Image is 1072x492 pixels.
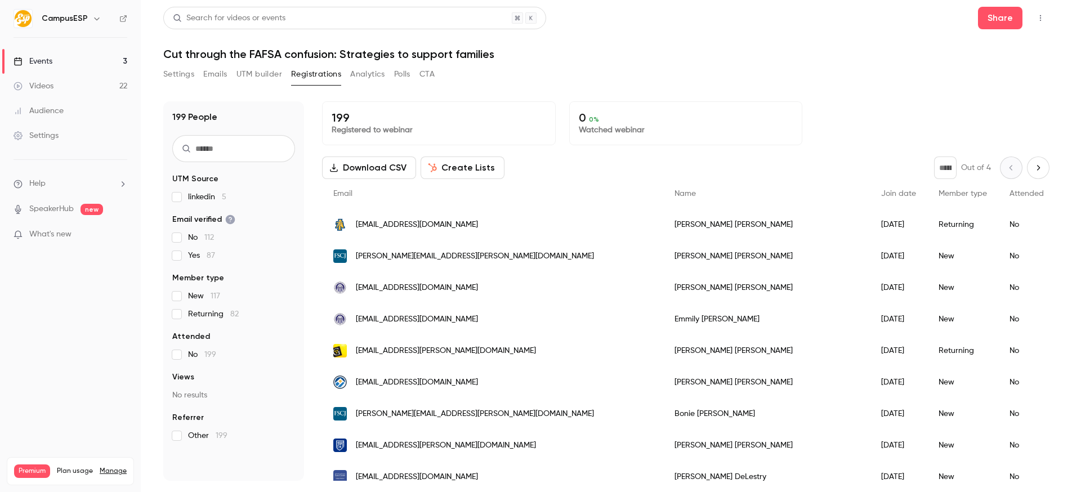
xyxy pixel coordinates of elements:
div: No [998,398,1055,430]
p: 199 [332,111,546,124]
div: [PERSON_NAME] [PERSON_NAME] [663,209,870,240]
button: Polls [394,65,410,83]
div: [DATE] [870,240,927,272]
div: No [998,240,1055,272]
span: 87 [207,252,215,260]
h1: 199 People [172,110,217,124]
img: gustavus.edu [333,344,347,357]
section: facet-groups [172,173,295,441]
li: help-dropdown-opener [14,178,127,190]
span: 82 [230,310,239,318]
button: CTA [419,65,435,83]
div: New [927,303,998,335]
span: Premium [14,464,50,478]
span: new [81,204,103,215]
img: fscj.edu [333,407,347,421]
span: 5 [222,193,226,201]
div: [PERSON_NAME] [PERSON_NAME] [663,240,870,272]
span: Join date [881,190,916,198]
span: New [188,290,220,302]
img: fortlewis.edu [333,375,347,389]
span: [EMAIL_ADDRESS][PERSON_NAME][DOMAIN_NAME] [356,345,536,357]
span: linkedin [188,191,226,203]
span: No [188,232,214,243]
button: Settings [163,65,194,83]
span: Plan usage [57,467,93,476]
span: Email [333,190,352,198]
span: [PERSON_NAME][EMAIL_ADDRESS][PERSON_NAME][DOMAIN_NAME] [356,408,594,420]
button: Create Lists [421,156,504,179]
div: [DATE] [870,272,927,303]
div: Audience [14,105,64,117]
div: New [927,272,998,303]
span: What's new [29,229,72,240]
button: Share [978,7,1022,29]
div: Search for videos or events [173,12,285,24]
span: [EMAIL_ADDRESS][DOMAIN_NAME] [356,471,478,483]
h1: Cut through the FAFSA confusion: Strategies to support families [163,47,1049,61]
div: [DATE] [870,303,927,335]
span: 112 [204,234,214,241]
div: Returning [927,335,998,366]
span: Views [172,372,194,383]
span: Other [188,430,227,441]
div: New [927,430,998,461]
button: Emails [203,65,227,83]
div: [PERSON_NAME] [PERSON_NAME] [663,366,870,398]
div: [DATE] [870,335,927,366]
span: No [188,349,216,360]
span: Referrer [172,412,204,423]
span: Returning [188,308,239,320]
div: [DATE] [870,430,927,461]
span: [EMAIL_ADDRESS][DOMAIN_NAME] [356,377,478,388]
h6: CampusESP [42,13,88,24]
button: Registrations [291,65,341,83]
span: 117 [211,292,220,300]
div: [PERSON_NAME] [PERSON_NAME] [663,430,870,461]
span: Yes [188,250,215,261]
span: Member type [172,272,224,284]
img: longwood.edu [333,281,347,294]
div: New [927,398,998,430]
img: uwec.edu [333,470,347,484]
div: [PERSON_NAME] [PERSON_NAME] [663,272,870,303]
span: Help [29,178,46,190]
div: Emmily [PERSON_NAME] [663,303,870,335]
span: 199 [204,351,216,359]
p: Watched webinar [579,124,793,136]
button: Download CSV [322,156,416,179]
span: [EMAIL_ADDRESS][DOMAIN_NAME] [356,314,478,325]
img: CampusESP [14,10,32,28]
span: Attended [172,331,210,342]
img: fscj.edu [333,249,347,263]
div: No [998,430,1055,461]
button: Next page [1027,156,1049,179]
div: Returning [927,209,998,240]
div: No [998,303,1055,335]
button: UTM builder [236,65,282,83]
span: [PERSON_NAME][EMAIL_ADDRESS][PERSON_NAME][DOMAIN_NAME] [356,251,594,262]
span: Email verified [172,214,235,225]
img: longwood.edu [333,312,347,326]
span: Member type [939,190,987,198]
img: forsythtech.edu [333,439,347,452]
div: [DATE] [870,398,927,430]
button: Analytics [350,65,385,83]
div: [PERSON_NAME] [PERSON_NAME] [663,335,870,366]
div: No [998,209,1055,240]
div: [DATE] [870,366,927,398]
span: 199 [216,432,227,440]
div: Events [14,56,52,67]
p: Registered to webinar [332,124,546,136]
span: [EMAIL_ADDRESS][PERSON_NAME][DOMAIN_NAME] [356,440,536,451]
div: No [998,335,1055,366]
p: No results [172,390,295,401]
span: Attended [1010,190,1044,198]
div: New [927,240,998,272]
div: Bonie [PERSON_NAME] [663,398,870,430]
span: [EMAIL_ADDRESS][DOMAIN_NAME] [356,282,478,294]
div: Videos [14,80,53,92]
span: UTM Source [172,173,218,185]
span: [EMAIL_ADDRESS][DOMAIN_NAME] [356,219,478,231]
div: New [927,366,998,398]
